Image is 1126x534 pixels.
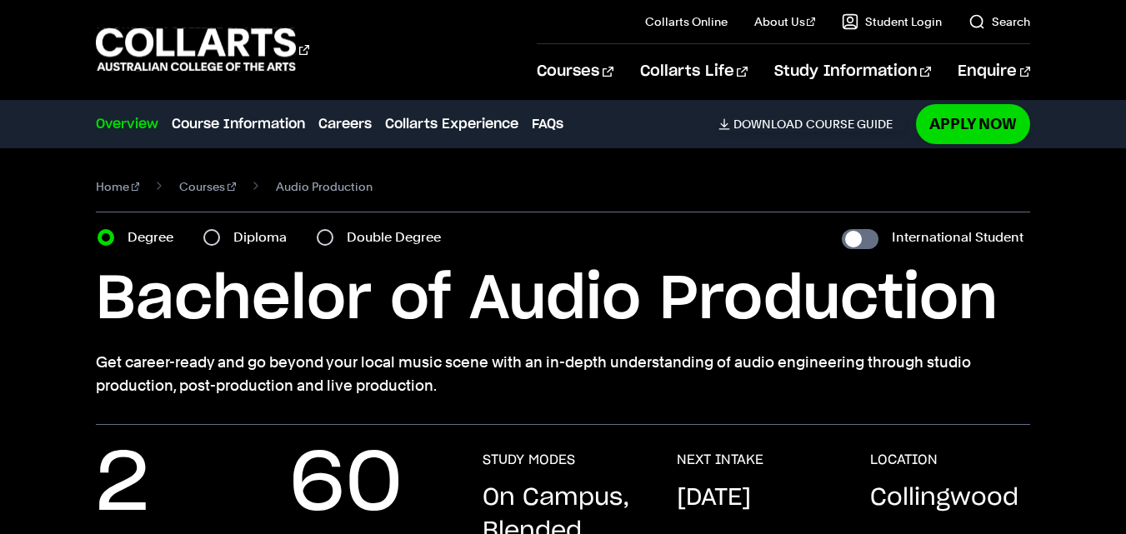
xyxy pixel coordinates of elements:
[754,13,816,30] a: About Us
[677,452,763,468] h3: NEXT INTAKE
[483,452,575,468] h3: STUDY MODES
[733,117,803,132] span: Download
[289,452,403,518] p: 60
[532,114,563,134] a: FAQs
[96,262,1030,337] h1: Bachelor of Audio Production
[640,44,748,99] a: Collarts Life
[96,175,140,198] a: Home
[968,13,1030,30] a: Search
[677,482,751,515] p: [DATE]
[96,26,309,73] div: Go to homepage
[128,226,183,249] label: Degree
[842,13,942,30] a: Student Login
[537,44,613,99] a: Courses
[96,351,1030,397] p: Get career-ready and go beyond your local music scene with an in-depth understanding of audio eng...
[179,175,236,198] a: Courses
[774,44,931,99] a: Study Information
[233,226,297,249] label: Diploma
[318,114,372,134] a: Careers
[385,114,518,134] a: Collarts Experience
[645,13,728,30] a: Collarts Online
[870,452,938,468] h3: LOCATION
[172,114,305,134] a: Course Information
[870,482,1018,515] p: Collingwood
[276,175,373,198] span: Audio Production
[96,452,149,518] p: 2
[96,114,158,134] a: Overview
[958,44,1030,99] a: Enquire
[718,117,906,132] a: DownloadCourse Guide
[892,226,1023,249] label: International Student
[916,104,1030,143] a: Apply Now
[347,226,451,249] label: Double Degree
